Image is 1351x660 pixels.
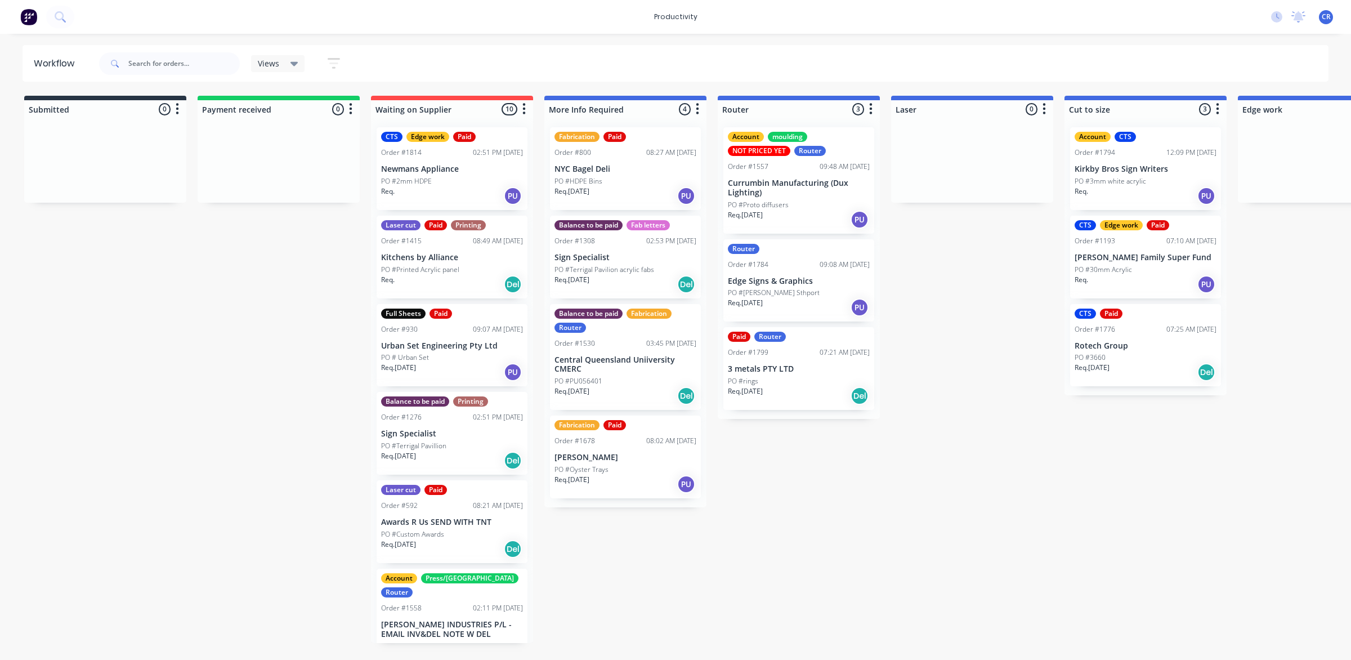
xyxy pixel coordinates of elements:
div: Del [504,275,522,293]
p: [PERSON_NAME] Family Super Fund [1075,253,1216,262]
p: Req. [381,275,395,285]
div: 08:21 AM [DATE] [473,501,523,511]
div: PU [504,187,522,205]
div: Paid [453,132,476,142]
div: 07:10 AM [DATE] [1166,236,1216,246]
p: [PERSON_NAME] [554,453,696,462]
p: NYC Bagel Deli [554,164,696,174]
p: Req. [381,186,395,197]
div: Del [677,387,695,405]
div: Del [851,387,869,405]
div: RouterOrder #178409:08 AM [DATE]Edge Signs & GraphicsPO #[PERSON_NAME] SthportReq.[DATE]PU [723,239,874,322]
div: 02:51 PM [DATE] [473,412,523,422]
p: Kirkby Bros Sign Writers [1075,164,1216,174]
p: Edge Signs & Graphics [728,277,870,286]
p: PO #Terrigal Pavillion [381,441,446,451]
div: Order #1557 [728,162,768,172]
p: PO #rings [728,376,758,386]
div: Fabrication [627,309,672,319]
div: 03:45 PM [DATE] [646,338,696,349]
p: Awards R Us SEND WITH TNT [381,518,523,527]
div: PU [1197,187,1215,205]
div: Del [1197,363,1215,381]
div: Order #1308 [554,236,595,246]
div: Del [677,275,695,293]
div: Laser cutPaidPrintingOrder #141508:49 AM [DATE]Kitchens by AlliancePO #Printed Acrylic panelReq.Del [377,216,527,298]
p: Req. [1075,186,1088,197]
div: Router [794,146,826,156]
div: 08:02 AM [DATE] [646,436,696,446]
div: NOT PRICED YET [728,146,790,156]
p: Sign Specialist [381,429,523,439]
p: Newmans Appliance [381,164,523,174]
div: Full SheetsPaidOrder #93009:07 AM [DATE]Urban Set Engineering Pty LtdPO # Urban SetReq.[DATE]PU [377,304,527,387]
div: 07:25 AM [DATE] [1166,324,1216,335]
img: Factory [20,8,37,25]
div: Order #1415 [381,236,422,246]
p: PO #137742 [381,641,420,652]
span: CR [1322,12,1331,22]
div: Order #1784 [728,260,768,270]
div: Workflow [34,57,80,70]
p: Rotech Group [1075,341,1216,351]
div: Laser cut [381,220,420,230]
p: PO #Proto diffusers [728,200,789,210]
p: Sign Specialist [554,253,696,262]
p: Req. [DATE] [554,475,589,485]
div: Printing [451,220,486,230]
p: PO #[PERSON_NAME] Sthport [728,288,820,298]
div: Del [504,452,522,470]
div: Paid [424,485,447,495]
p: 3 metals PTY LTD [728,364,870,374]
div: Order #1530 [554,338,595,349]
div: 02:51 PM [DATE] [473,148,523,158]
div: Account [728,132,764,142]
div: 09:07 AM [DATE] [473,324,523,335]
div: Edge work [406,132,449,142]
div: Balance to be paid [381,396,449,407]
div: Fab letters [627,220,670,230]
div: PU [851,211,869,229]
div: CTSEdge workPaidOrder #181402:51 PM [DATE]Newmans AppliancePO #2mm HDPEReq.PU [377,127,527,210]
div: AccountmouldingNOT PRICED YETRouterOrder #155709:48 AM [DATE]Currumbin Manufacturing (Dux Lightin... [723,127,874,234]
div: Balance to be paidFabricationRouterOrder #153003:45 PM [DATE]Central Queensland Uniiversity CMERC... [550,304,701,411]
p: Req. [DATE] [381,363,416,373]
div: Del [504,540,522,558]
div: Order #930 [381,324,418,335]
div: Fabrication [554,132,600,142]
p: Req. [DATE] [554,275,589,285]
div: PU [1197,275,1215,293]
p: PO #HDPE Bins [554,176,602,186]
div: 08:27 AM [DATE] [646,148,696,158]
div: PaidRouterOrder #179907:21 AM [DATE]3 metals PTY LTDPO #ringsReq.[DATE]Del [723,327,874,410]
p: PO #30mm Acrylic [1075,265,1132,275]
p: PO #3660 [1075,353,1106,363]
p: Req. [DATE] [728,298,763,308]
div: Router [554,323,586,333]
p: PO #PU056401 [554,376,602,386]
div: Paid [603,420,626,430]
div: PU [677,187,695,205]
div: CTSEdge workPaidOrder #119307:10 AM [DATE][PERSON_NAME] Family Super FundPO #30mm AcrylicReq.PU [1070,216,1221,298]
div: Router [754,332,786,342]
div: Paid [430,309,452,319]
p: Urban Set Engineering Pty Ltd [381,341,523,351]
div: PU [851,298,869,316]
p: PO #Terrigal Pavilion acrylic fabs [554,265,654,275]
div: Order #1794 [1075,148,1115,158]
div: CTS [1115,132,1136,142]
p: Req. [DATE] [554,386,589,396]
div: CTS [381,132,402,142]
div: Paid [424,220,447,230]
p: PO #Printed Acrylic panel [381,265,459,275]
input: Search for orders... [128,52,240,75]
div: Account [1075,132,1111,142]
div: 09:08 AM [DATE] [820,260,870,270]
p: PO #3mm white acrylic [1075,176,1146,186]
p: Req. [DATE] [728,210,763,220]
div: Fabrication [554,420,600,430]
div: 02:11 PM [DATE] [473,603,523,613]
p: Central Queensland Uniiversity CMERC [554,355,696,374]
p: Req. [DATE] [1075,363,1110,373]
div: Balance to be paidFab lettersOrder #130802:53 PM [DATE]Sign SpecialistPO #Terrigal Pavilion acryl... [550,216,701,298]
